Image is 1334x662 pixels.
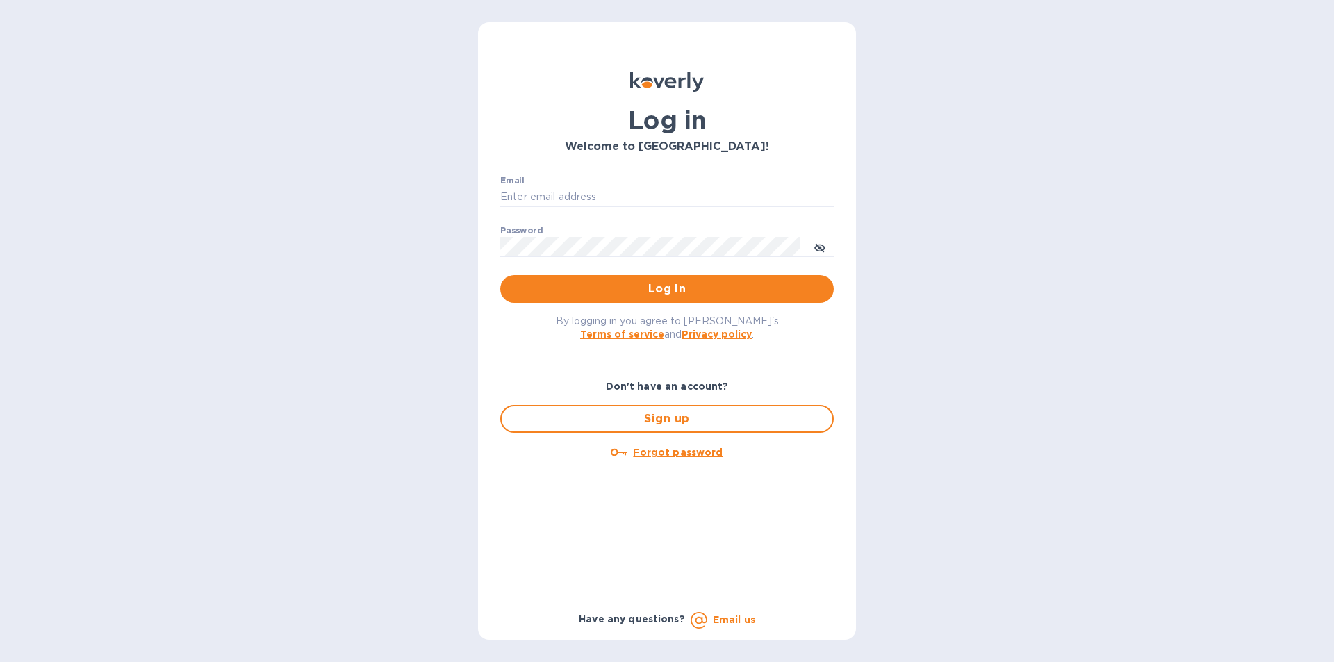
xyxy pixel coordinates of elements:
[500,275,834,303] button: Log in
[500,176,525,185] label: Email
[513,411,821,427] span: Sign up
[633,447,723,458] u: Forgot password
[682,329,752,340] a: Privacy policy
[500,106,834,135] h1: Log in
[511,281,823,297] span: Log in
[580,329,664,340] a: Terms of service
[500,405,834,433] button: Sign up
[713,614,755,625] a: Email us
[579,613,685,624] b: Have any questions?
[806,233,834,260] button: toggle password visibility
[630,72,704,92] img: Koverly
[500,226,543,235] label: Password
[500,187,834,208] input: Enter email address
[606,381,729,392] b: Don't have an account?
[556,315,779,340] span: By logging in you agree to [PERSON_NAME]'s and .
[500,140,834,154] h3: Welcome to [GEOGRAPHIC_DATA]!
